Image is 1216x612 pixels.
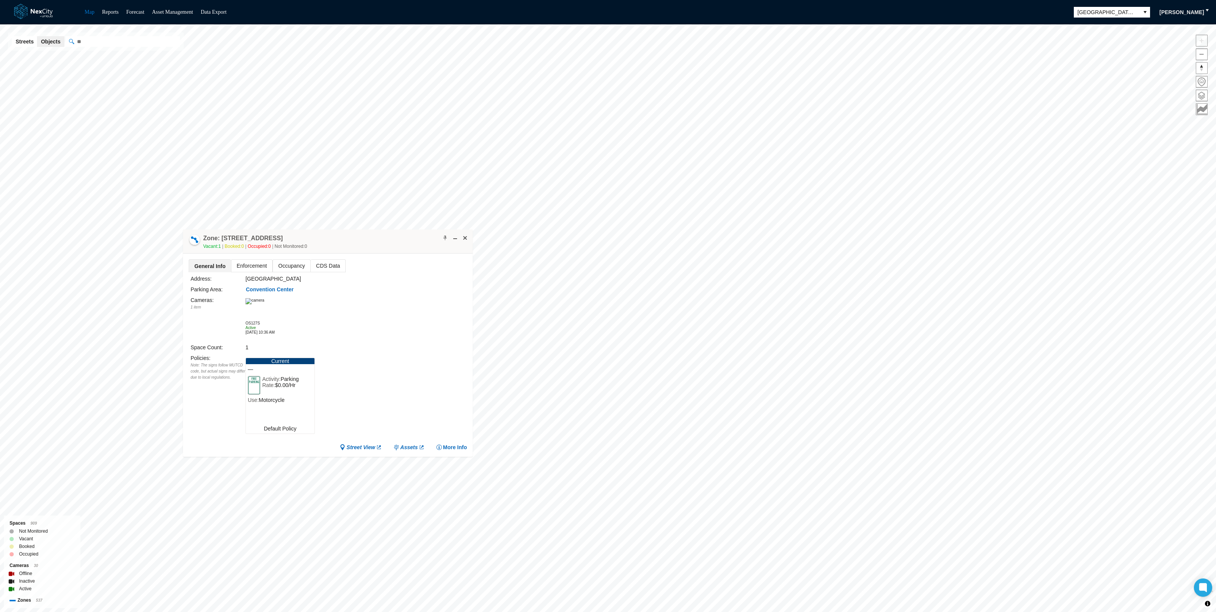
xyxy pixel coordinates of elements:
label: Booked [19,543,35,550]
button: Toggle attribution [1203,599,1212,608]
span: Parking [281,376,298,382]
span: [GEOGRAPHIC_DATA][PERSON_NAME] [1078,8,1136,16]
span: Motorcycle [259,397,285,403]
button: Zoom out [1196,48,1208,60]
span: Use: [248,397,259,403]
span: 537 [36,598,42,602]
button: Key metrics [1196,103,1208,115]
div: [GEOGRAPHIC_DATA] [245,275,384,283]
label: Parking Area: [191,286,223,292]
label: Inactive [19,577,35,585]
div: Double-click to make header text selectable [203,234,307,250]
span: Booked: 0 [225,244,248,249]
a: Asset Management [152,9,193,15]
div: 1 item [191,304,245,310]
label: Offline [19,570,32,577]
a: Reports [102,9,119,15]
span: — [248,366,313,372]
div: OS127S [245,321,284,326]
span: Enforcement [231,260,272,272]
div: Zones [10,596,75,604]
span: Occupancy [273,260,310,272]
span: Street View [347,444,375,451]
label: Cameras : [191,297,214,303]
a: Forecast [126,9,144,15]
div: 1 [245,343,384,352]
label: Active [19,585,32,593]
a: Map [85,9,95,15]
label: Not Monitored [19,527,48,535]
button: select [1140,7,1150,18]
span: CDS Data [311,260,345,272]
div: Note: The signs follow MUTCD code, but actual signs may differ due to local regulations. [191,362,245,381]
span: Not Monitored: 0 [274,244,307,249]
label: Space Count: [191,344,223,350]
label: Vacant [19,535,33,543]
span: $0.00/Hr [275,382,295,388]
button: Objects [37,36,64,47]
button: Streets [12,36,37,47]
span: Objects [41,38,60,45]
div: Cameras [10,562,75,570]
span: Rate: [262,382,275,388]
span: General Info [189,260,231,272]
span: More Info [443,444,467,451]
div: Spaces [10,519,75,527]
span: 909 [30,521,37,525]
span: 30 [34,564,38,568]
span: Activity: [262,376,281,382]
span: Zoom out [1196,49,1207,60]
div: [DATE] 10:36 AM [245,330,284,335]
span: Active [245,326,256,330]
span: Assets [400,444,418,451]
button: Layers management [1196,90,1208,101]
span: Zoom in [1196,35,1207,46]
button: Convention Center [245,286,294,294]
div: Default Policy [246,424,314,434]
label: Address: [191,276,212,282]
span: Vacant: 1 [203,244,225,249]
div: Current [246,358,314,364]
h4: Double-click to make header text selectable [203,234,283,243]
span: Occupied: 0 [248,244,275,249]
label: Occupied [19,550,39,558]
button: Reset bearing to north [1196,62,1208,74]
span: Toggle attribution [1205,599,1210,608]
button: Zoom in [1196,35,1208,47]
a: Assets [393,444,425,451]
button: More Info [436,444,467,451]
img: camera [245,298,264,304]
button: Home [1196,76,1208,88]
label: Policies : [191,355,210,361]
span: Streets [16,38,34,45]
span: [PERSON_NAME] [1160,8,1204,16]
a: Street View [340,444,382,451]
button: [PERSON_NAME] [1155,6,1209,18]
a: Data Export [201,9,226,15]
span: Reset bearing to north [1196,63,1207,74]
